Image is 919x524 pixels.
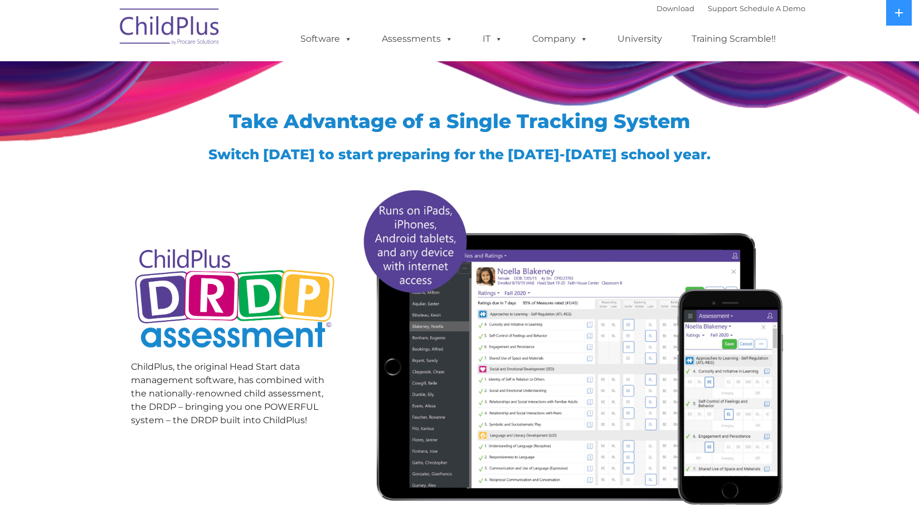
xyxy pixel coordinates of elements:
[708,4,737,13] a: Support
[208,146,711,163] span: Switch [DATE] to start preparing for the [DATE]-[DATE] school year.
[657,4,805,13] font: |
[740,4,805,13] a: Schedule A Demo
[356,181,789,512] img: All-devices
[289,28,363,50] a: Software
[131,237,339,363] img: Copyright - DRDP Logo
[371,28,464,50] a: Assessments
[521,28,599,50] a: Company
[657,4,694,13] a: Download
[606,28,673,50] a: University
[114,1,226,56] img: ChildPlus by Procare Solutions
[229,109,691,133] span: Take Advantage of a Single Tracking System
[131,361,324,425] span: ChildPlus, the original Head Start data management software, has combined with the nationally-ren...
[680,28,787,50] a: Training Scramble!!
[471,28,514,50] a: IT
